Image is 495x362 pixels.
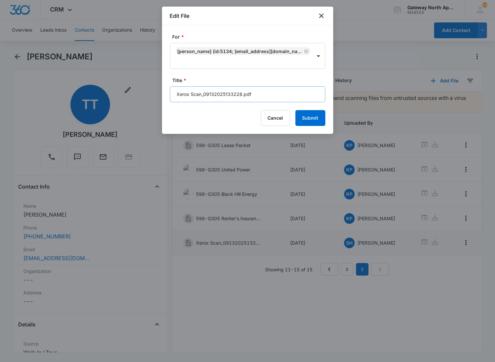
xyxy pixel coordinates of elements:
[170,12,190,20] h1: Edit File
[317,12,325,20] button: close
[178,48,303,54] div: [PERSON_NAME] (ID:5134; [EMAIL_ADDRESS][DOMAIN_NAME]; 7207080923)
[261,110,290,126] button: Cancel
[303,49,309,53] div: Remove Tess Tyndell (ID:5134; tltyndell@ad.com; 7207080923)
[295,110,325,126] button: Submit
[173,33,328,40] label: For
[170,86,325,102] input: Title
[173,77,328,84] label: Title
